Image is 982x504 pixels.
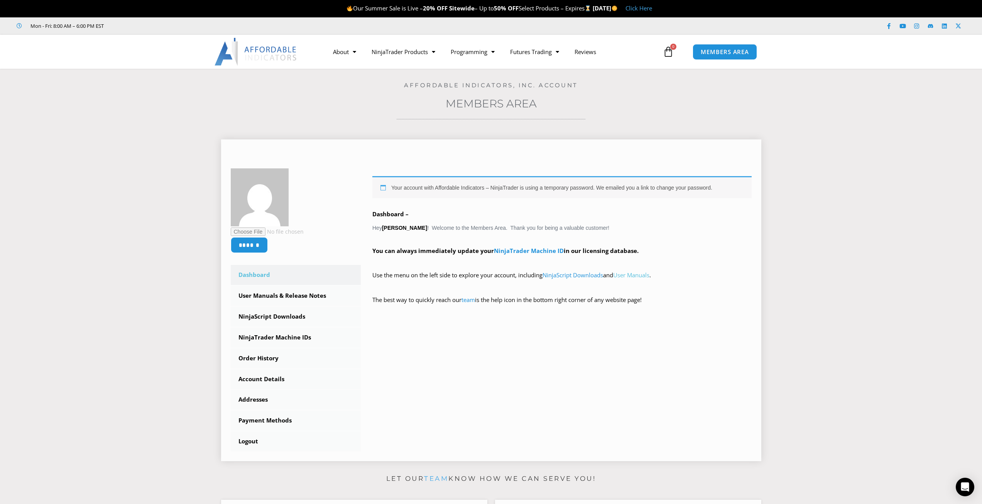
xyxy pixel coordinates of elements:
a: Addresses [231,390,361,410]
a: NinjaTrader Machine ID [494,247,564,255]
a: team [424,475,448,482]
a: NinjaScript Downloads [543,271,603,279]
a: Futures Trading [502,43,567,61]
strong: 50% OFF [494,4,519,12]
a: Payment Methods [231,411,361,431]
span: 0 [670,44,676,50]
img: ⌛ [585,5,591,11]
nav: Account pages [231,265,361,451]
a: User Manuals [613,271,649,279]
span: MEMBERS AREA [701,49,749,55]
strong: You can always immediately update your in our licensing database. [372,247,639,255]
a: Affordable Indicators, Inc. Account [404,81,578,89]
iframe: Customer reviews powered by Trustpilot [115,22,230,30]
a: MEMBERS AREA [693,44,757,60]
nav: Menu [325,43,661,61]
a: Account Details [231,369,361,389]
span: Mon - Fri: 8:00 AM – 6:00 PM EST [29,21,104,31]
p: Let our know how we can serve you! [221,473,761,485]
img: 🌞 [612,5,617,11]
strong: [DATE] [593,4,618,12]
a: Reviews [567,43,604,61]
a: Programming [443,43,502,61]
a: 0 [651,41,685,63]
a: Members Area [446,97,537,110]
a: User Manuals & Release Notes [231,286,361,306]
img: 1abd75397d97bf37cdeb5b9b669ee968e199dbd6b4b2aaa8192be873fcb36a22 [231,168,289,226]
p: The best way to quickly reach our is the help icon in the bottom right corner of any website page! [372,295,752,316]
img: LogoAI | Affordable Indicators – NinjaTrader [215,38,297,66]
a: NinjaScript Downloads [231,307,361,327]
div: Hey ! Welcome to the Members Area. Thank you for being a valuable customer! [372,176,752,316]
span: Our Summer Sale is Live – – Up to Select Products – Expires [346,4,593,12]
strong: [PERSON_NAME] [382,225,427,231]
div: Your account with Affordable Indicators – NinjaTrader is using a temporary password. We emailed y... [372,176,752,198]
div: Open Intercom Messenger [956,478,974,496]
a: Order History [231,348,361,368]
a: Dashboard [231,265,361,285]
a: About [325,43,364,61]
a: Logout [231,431,361,451]
img: 🔥 [347,5,353,11]
strong: 20% OFF [423,4,448,12]
strong: Sitewide [449,4,475,12]
a: Click Here [625,4,652,12]
a: team [461,296,475,304]
b: Dashboard – [372,210,409,218]
p: Use the menu on the left side to explore your account, including and . [372,270,752,292]
a: NinjaTrader Products [364,43,443,61]
a: NinjaTrader Machine IDs [231,328,361,348]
